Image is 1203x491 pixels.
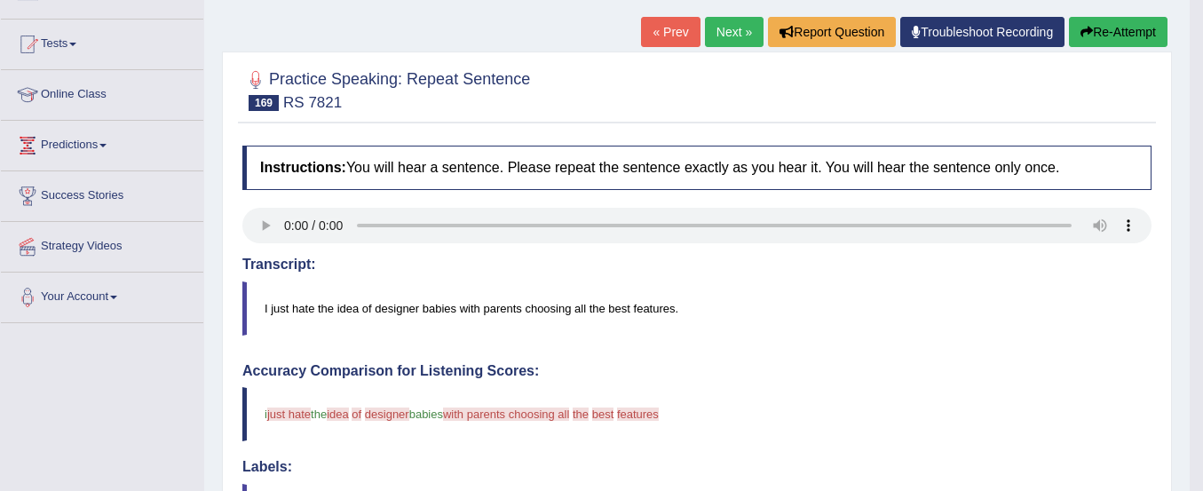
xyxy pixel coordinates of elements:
span: of [352,408,361,421]
h4: Accuracy Comparison for Listening Scores: [242,363,1152,379]
a: Predictions [1,121,203,165]
span: with parents choosing all [443,408,569,421]
span: idea [327,408,349,421]
h4: Transcript: [242,257,1152,273]
span: 169 [249,95,279,111]
a: Next » [705,17,764,47]
a: Success Stories [1,171,203,216]
span: the [311,408,327,421]
h4: You will hear a sentence. Please repeat the sentence exactly as you hear it. You will hear the se... [242,146,1152,190]
a: Online Class [1,70,203,115]
a: Your Account [1,273,203,317]
h4: Labels: [242,459,1152,475]
a: « Prev [641,17,700,47]
small: RS 7821 [283,94,342,111]
span: features [617,408,659,421]
button: Report Question [768,17,896,47]
blockquote: I just hate the idea of designer babies with parents choosing all the best features. [242,281,1152,336]
span: babies [409,408,443,421]
span: just hate [267,408,311,421]
span: the [573,408,589,421]
a: Troubleshoot Recording [900,17,1064,47]
a: Tests [1,20,203,64]
span: best [592,408,614,421]
span: i [265,408,267,421]
b: Instructions: [260,160,346,175]
button: Re-Attempt [1069,17,1167,47]
a: Strategy Videos [1,222,203,266]
span: designer [365,408,409,421]
h2: Practice Speaking: Repeat Sentence [242,67,530,111]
